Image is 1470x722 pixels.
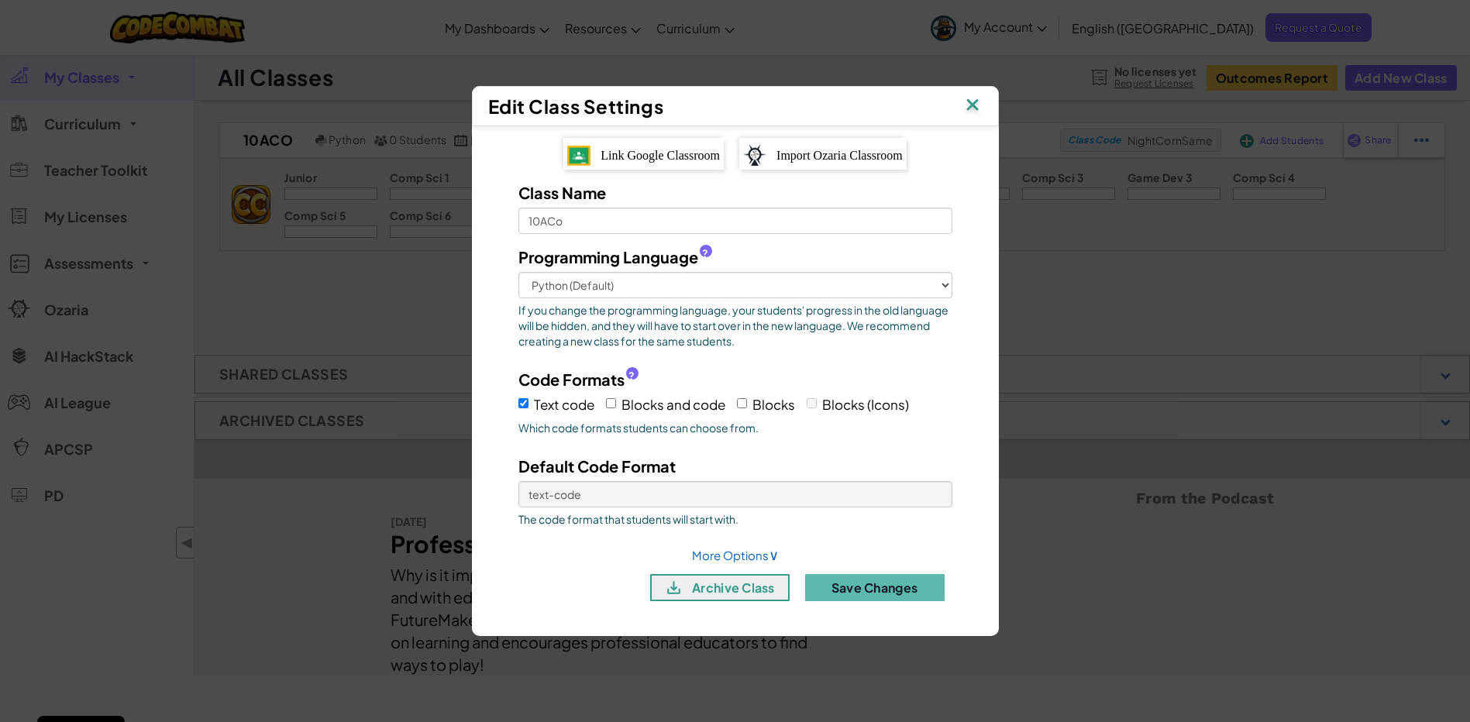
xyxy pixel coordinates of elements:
input: Blocks (Icons) [807,398,817,408]
span: ∨ [769,545,779,563]
span: Blocks (Icons) [822,396,909,413]
span: If you change the programming language, your students' progress in the old language will be hidde... [518,302,952,349]
span: The code format that students will start with. [518,511,952,527]
span: ? [702,247,708,260]
img: ozaria-logo.png [743,144,766,166]
span: Class Name [518,183,606,202]
a: More Options [692,548,779,562]
input: Text code [518,398,528,408]
img: IconArchive.svg [664,578,683,597]
img: IconGoogleClassroom.svg [567,146,590,166]
span: Blocks and code [621,396,725,413]
span: Which code formats students can choose from. [518,420,952,435]
span: Link Google Classroom [601,149,720,162]
span: Import Ozaria Classroom [776,149,903,162]
span: ? [628,370,635,382]
input: Blocks [737,398,747,408]
button: archive class [650,574,790,601]
button: Save Changes [805,574,945,601]
span: Programming Language [518,246,698,268]
span: Default Code Format [518,456,676,476]
input: Blocks and code [606,398,616,408]
span: Text code [534,396,594,413]
span: Blocks [752,396,795,413]
span: Edit Class Settings [488,95,664,118]
span: Code Formats [518,368,625,390]
img: IconClose.svg [962,95,983,118]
